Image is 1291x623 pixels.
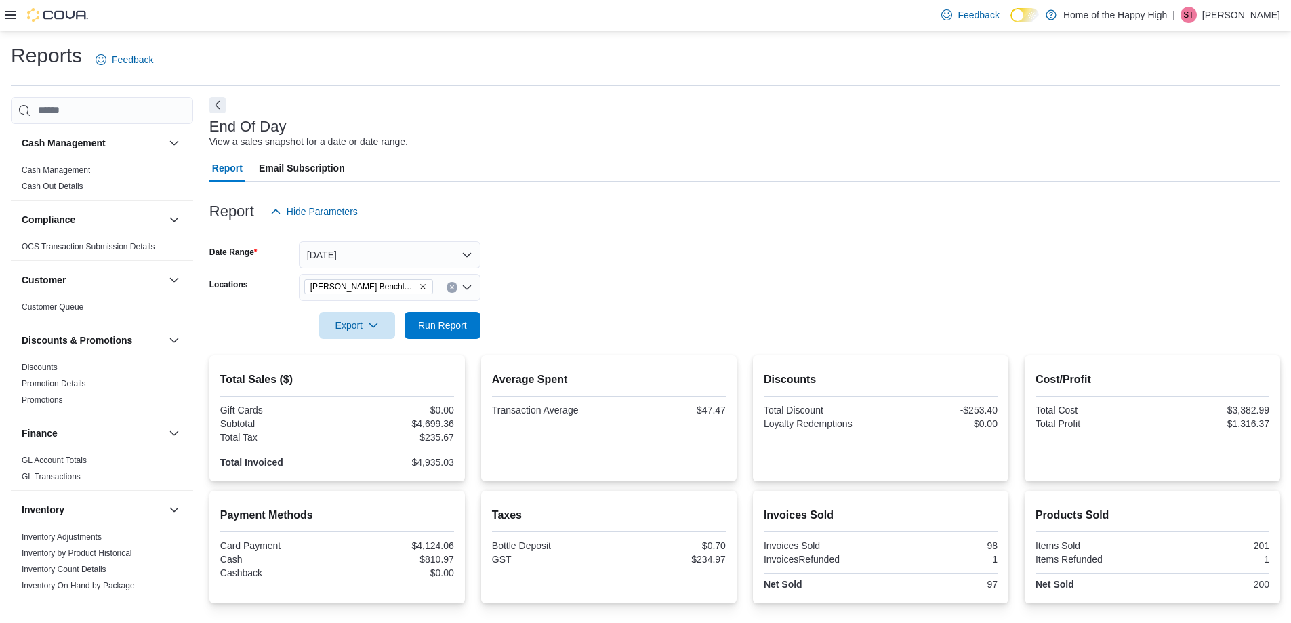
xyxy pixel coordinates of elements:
button: Cash Management [166,135,182,151]
h3: Cash Management [22,136,106,150]
div: Discounts & Promotions [11,359,193,414]
span: Feedback [112,53,153,66]
span: Run Report [418,319,467,332]
label: Locations [209,279,248,290]
button: Run Report [405,312,480,339]
button: Customer [22,273,163,287]
strong: Net Sold [1036,579,1074,590]
span: Report [212,155,243,182]
a: OCS Transaction Submission Details [22,242,155,252]
a: Promotions [22,395,63,405]
span: GL Account Totals [22,455,87,466]
div: 201 [1155,540,1269,551]
a: Inventory Count Details [22,565,106,574]
div: -$253.40 [883,405,998,416]
h2: Invoices Sold [764,507,998,523]
h3: Inventory [22,503,64,517]
button: Inventory [166,502,182,518]
button: Open list of options [462,282,472,293]
div: InvoicesRefunded [764,554,878,565]
img: Cova [27,8,88,22]
button: Hide Parameters [265,198,363,225]
div: 1 [883,554,998,565]
div: Cash [220,554,335,565]
button: Clear input [447,282,457,293]
a: GL Transactions [22,472,81,481]
div: $4,935.03 [340,457,454,468]
p: | [1172,7,1175,23]
a: Inventory On Hand by Package [22,581,135,590]
a: Feedback [936,1,1004,28]
h3: Customer [22,273,66,287]
div: 1 [1155,554,1269,565]
h1: Reports [11,42,82,69]
div: Customer [11,299,193,321]
div: Invoices Sold [764,540,878,551]
h2: Products Sold [1036,507,1269,523]
div: Cash Management [11,162,193,200]
div: View a sales snapshot for a date or date range. [209,135,408,149]
div: $3,382.99 [1155,405,1269,416]
span: GL Transactions [22,471,81,482]
div: Card Payment [220,540,335,551]
div: Total Profit [1036,418,1150,429]
span: Hide Parameters [287,205,358,218]
div: Loyalty Redemptions [764,418,878,429]
div: Items Refunded [1036,554,1150,565]
div: $1,316.37 [1155,418,1269,429]
span: Cash Management [22,165,90,176]
button: Remove Hinton - Hinton Benchlands - Fire & Flower from selection in this group [419,283,427,291]
h3: Discounts & Promotions [22,334,132,347]
h3: Report [209,203,254,220]
button: Next [209,97,226,113]
a: Customer Queue [22,302,83,312]
h3: Finance [22,426,58,440]
div: $234.97 [611,554,726,565]
button: Export [319,312,395,339]
div: $0.00 [340,567,454,578]
button: Inventory [22,503,163,517]
div: GST [492,554,607,565]
div: $0.70 [611,540,726,551]
div: Cashback [220,567,335,578]
a: Promotion Details [22,379,86,388]
div: 97 [883,579,998,590]
div: Total Cost [1036,405,1150,416]
a: Inventory by Product Historical [22,548,132,558]
div: $235.67 [340,432,454,443]
h2: Payment Methods [220,507,454,523]
a: Feedback [90,46,159,73]
p: [PERSON_NAME] [1202,7,1280,23]
button: Cash Management [22,136,163,150]
span: ST [1183,7,1193,23]
div: $4,124.06 [340,540,454,551]
input: Dark Mode [1010,8,1039,22]
h2: Total Sales ($) [220,371,454,388]
a: Cash Out Details [22,182,83,191]
div: $0.00 [340,405,454,416]
div: $810.97 [340,554,454,565]
div: $0.00 [883,418,998,429]
div: Subtotal [220,418,335,429]
h3: End Of Day [209,119,287,135]
a: Inventory Adjustments [22,532,102,542]
span: Feedback [958,8,999,22]
a: Discounts [22,363,58,372]
h3: Compliance [22,213,75,226]
div: $4,699.36 [340,418,454,429]
span: Discounts [22,362,58,373]
h2: Average Spent [492,371,726,388]
div: Compliance [11,239,193,260]
span: Export [327,312,387,339]
button: Finance [22,426,163,440]
div: $47.47 [611,405,726,416]
div: Total Discount [764,405,878,416]
button: Compliance [22,213,163,226]
span: Inventory Count Details [22,564,106,575]
div: 200 [1155,579,1269,590]
span: Cash Out Details [22,181,83,192]
button: Discounts & Promotions [22,334,163,347]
